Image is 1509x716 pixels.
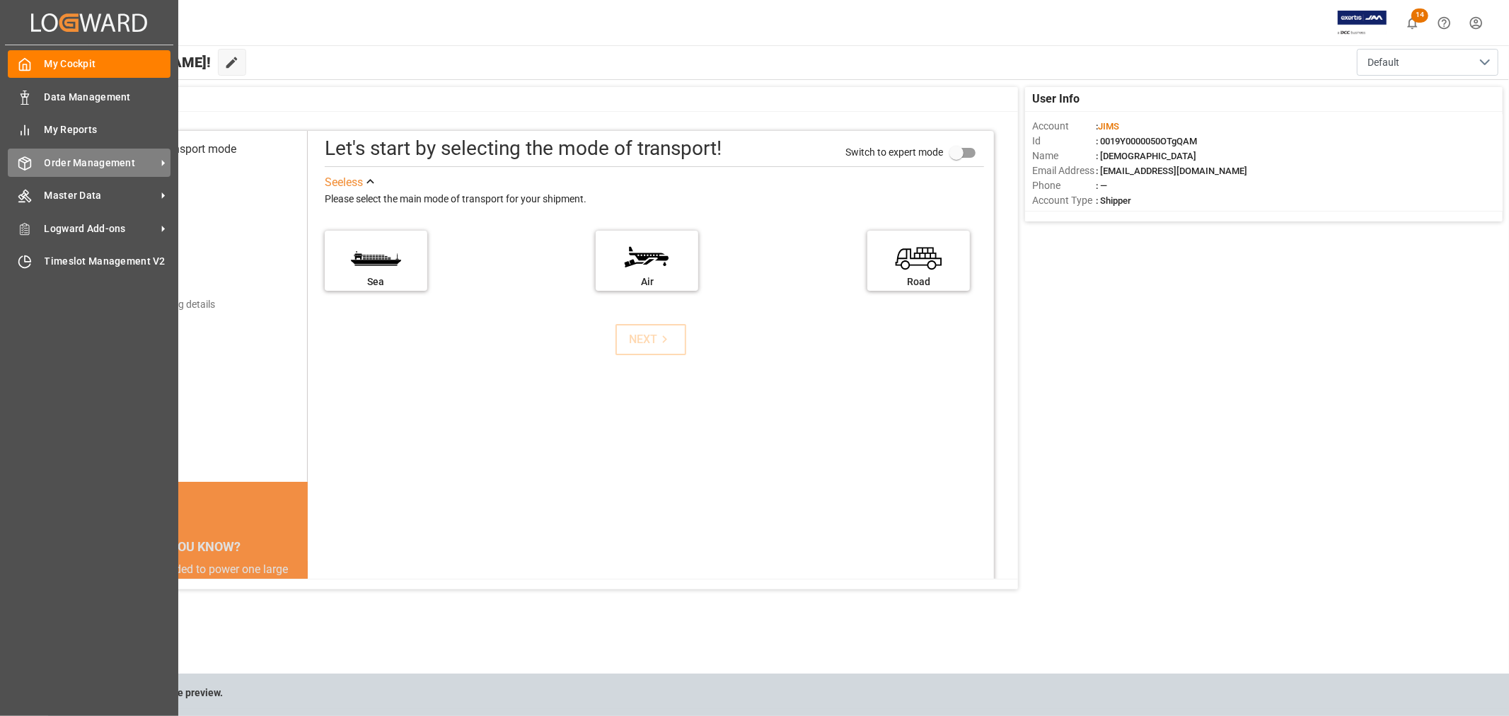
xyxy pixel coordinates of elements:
[325,134,722,163] div: Let's start by selecting the mode of transport!
[1397,7,1428,39] button: show 14 new notifications
[45,57,171,71] span: My Cockpit
[45,156,156,171] span: Order Management
[629,331,672,348] div: NEXT
[1096,195,1131,206] span: : Shipper
[1096,166,1247,176] span: : [EMAIL_ADDRESS][DOMAIN_NAME]
[603,275,691,289] div: Air
[59,49,211,76] span: Hello [PERSON_NAME]!
[1032,178,1096,193] span: Phone
[325,174,363,191] div: See less
[1032,163,1096,178] span: Email Address
[1428,7,1460,39] button: Help Center
[45,254,171,269] span: Timeslot Management V2
[615,324,686,355] button: NEXT
[45,122,171,137] span: My Reports
[127,141,236,158] div: Select transport mode
[1411,8,1428,23] span: 14
[332,275,420,289] div: Sea
[1096,136,1197,146] span: : 0019Y0000050OTgQAM
[1032,91,1080,108] span: User Info
[45,188,156,203] span: Master Data
[96,561,291,646] div: The energy needed to power one large container ship across the ocean in a single day is the same ...
[8,50,170,78] a: My Cockpit
[1096,180,1107,191] span: : —
[1096,151,1196,161] span: : [DEMOGRAPHIC_DATA]
[8,83,170,110] a: Data Management
[325,191,984,208] div: Please select the main mode of transport for your shipment.
[1368,55,1399,70] span: Default
[288,561,308,663] button: next slide / item
[1032,193,1096,208] span: Account Type
[845,146,943,157] span: Switch to expert mode
[1338,11,1387,35] img: Exertis%20JAM%20-%20Email%20Logo.jpg_1722504956.jpg
[1032,134,1096,149] span: Id
[45,90,171,105] span: Data Management
[8,248,170,275] a: Timeslot Management V2
[1098,121,1119,132] span: JIMS
[79,531,308,561] div: DID YOU KNOW?
[1357,49,1498,76] button: open menu
[1032,119,1096,134] span: Account
[45,221,156,236] span: Logward Add-ons
[1032,149,1096,163] span: Name
[874,275,963,289] div: Road
[1096,121,1119,132] span: :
